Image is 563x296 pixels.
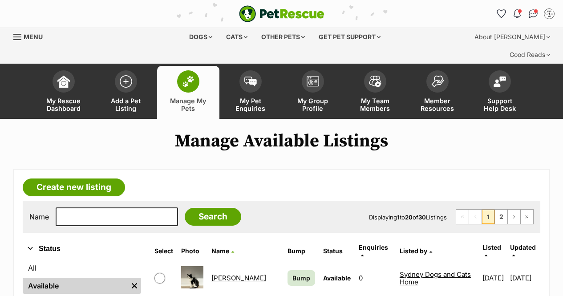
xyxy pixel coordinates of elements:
a: My Group Profile [282,66,344,119]
td: [DATE] [479,263,509,293]
span: Menu [24,33,43,41]
div: Cats [220,28,254,46]
span: Listed by [400,247,427,255]
a: Menu [13,28,49,44]
strong: 1 [397,214,400,221]
img: help-desk-icon-fdf02630f3aa405de69fd3d07c3f3aa587a6932b1a1747fa1d2bba05be0121f9.svg [494,76,506,87]
button: Status [23,243,141,255]
img: Sydney Dogs and Cats Home profile pic [545,9,554,18]
th: Bump [284,240,319,262]
strong: 20 [405,214,413,221]
nav: Pagination [456,209,534,224]
a: Sydney Dogs and Cats Home [400,270,471,286]
div: About [PERSON_NAME] [468,28,556,46]
a: Available [23,278,128,294]
img: member-resources-icon-8e73f808a243e03378d46382f2149f9095a855e16c252ad45f914b54edf8863c.svg [431,75,444,87]
img: manage-my-pets-icon-02211641906a0b7f246fdf0571729dbe1e7629f14944591b6c1af311fb30b64b.svg [182,76,194,87]
span: translation missing: en.admin.listings.index.attributes.enquiries [359,243,388,251]
ul: Account quick links [494,7,556,21]
span: Name [211,247,229,255]
div: Dogs [183,28,219,46]
button: Notifications [510,7,524,21]
img: logo-e224e6f780fb5917bec1dbf3a21bbac754714ae5b6737aabdf751b685950b380.svg [239,5,324,22]
input: Search [185,208,241,226]
span: Support Help Desk [480,97,520,112]
span: First page [456,210,469,224]
span: Add a Pet Listing [106,97,146,112]
th: Select [151,240,177,262]
a: Listed by [400,247,432,255]
a: Bump [288,270,315,286]
a: Remove filter [128,278,141,294]
a: Page 2 [495,210,507,224]
span: Available [323,274,351,282]
img: notifications-46538b983faf8c2785f20acdc204bb7945ddae34d4c08c2a6579f10ce5e182be.svg [514,9,521,18]
div: Other pets [255,28,311,46]
span: My Pet Enquiries [231,97,271,112]
a: Conversations [526,7,540,21]
a: PetRescue [239,5,324,22]
a: Manage My Pets [157,66,219,119]
button: My account [542,7,556,21]
img: dashboard-icon-eb2f2d2d3e046f16d808141f083e7271f6b2e854fb5c12c21221c1fb7104beca.svg [57,75,70,88]
td: 0 [355,263,395,293]
span: Updated [510,243,536,251]
div: Get pet support [312,28,387,46]
a: My Pet Enquiries [219,66,282,119]
img: chat-41dd97257d64d25036548639549fe6c8038ab92f7586957e7f3b1b290dea8141.svg [529,9,538,18]
strong: 30 [418,214,426,221]
a: Add a Pet Listing [95,66,157,119]
span: Manage My Pets [168,97,208,112]
a: My Team Members [344,66,406,119]
span: Page 1 [482,210,494,224]
a: My Rescue Dashboard [32,66,95,119]
td: [DATE] [510,263,539,293]
a: Name [211,247,234,255]
img: add-pet-listing-icon-0afa8454b4691262ce3f59096e99ab1cd57d4a30225e0717b998d2c9b9846f56.svg [120,75,132,88]
div: Good Reads [503,46,556,64]
img: group-profile-icon-3fa3cf56718a62981997c0bc7e787c4b2cf8bcc04b72c1350f741eb67cf2f40e.svg [307,76,319,87]
span: My Team Members [355,97,395,112]
th: Status [320,240,354,262]
a: Create new listing [23,178,125,196]
a: Next page [508,210,520,224]
a: Last page [521,210,533,224]
a: Enquiries [359,243,388,258]
img: pet-enquiries-icon-7e3ad2cf08bfb03b45e93fb7055b45f3efa6380592205ae92323e6603595dc1f.svg [244,77,257,86]
a: Updated [510,243,536,258]
span: Displaying to of Listings [369,214,447,221]
span: Listed [482,243,501,251]
span: Member Resources [417,97,458,112]
a: Listed [482,243,501,258]
a: Support Help Desk [469,66,531,119]
label: Name [29,213,49,221]
a: Member Resources [406,66,469,119]
a: [PERSON_NAME] [211,274,266,282]
span: My Rescue Dashboard [44,97,84,112]
span: Previous page [469,210,482,224]
a: Favourites [494,7,508,21]
span: My Group Profile [293,97,333,112]
th: Photo [178,240,207,262]
a: All [23,260,141,276]
img: team-members-icon-5396bd8760b3fe7c0b43da4ab00e1e3bb1a5d9ba89233759b79545d2d3fc5d0d.svg [369,76,381,87]
span: Bump [292,273,310,283]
